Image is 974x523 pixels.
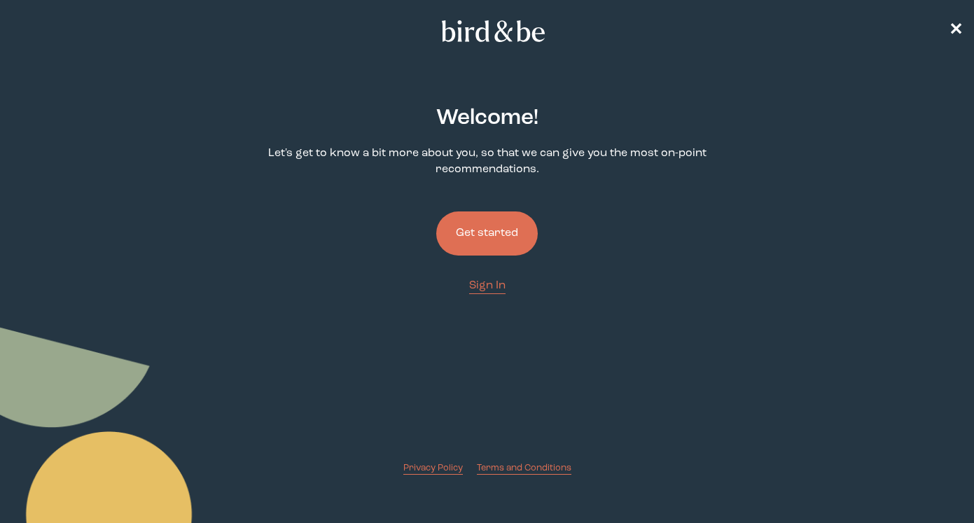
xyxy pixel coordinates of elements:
a: Terms and Conditions [477,461,571,475]
a: Get started [436,189,538,278]
button: Get started [436,211,538,256]
span: Sign In [469,280,506,291]
p: Let's get to know a bit more about you, so that we can give you the most on-point recommendations. [255,146,720,178]
h2: Welcome ! [436,102,538,134]
a: Privacy Policy [403,461,463,475]
span: Terms and Conditions [477,463,571,473]
span: Privacy Policy [403,463,463,473]
span: ✕ [949,22,963,39]
a: Sign In [469,278,506,294]
a: ✕ [949,19,963,43]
